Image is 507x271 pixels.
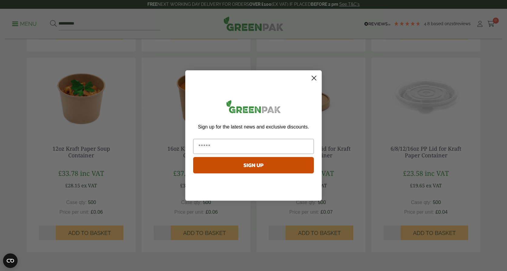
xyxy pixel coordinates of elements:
[309,73,319,83] button: Close dialog
[193,157,314,173] button: SIGN UP
[198,124,309,129] span: Sign up for the latest news and exclusive discounts.
[193,139,314,154] input: Email
[193,98,314,118] img: greenpak_logo
[3,253,18,268] button: Open CMP widget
